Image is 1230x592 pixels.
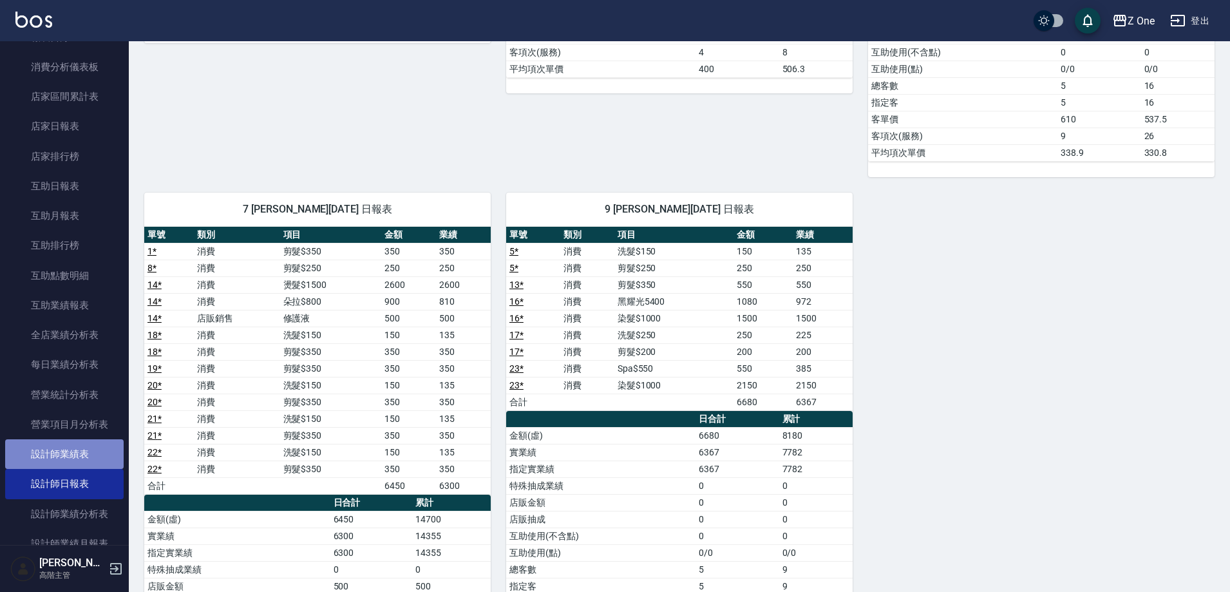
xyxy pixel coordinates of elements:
[436,394,491,410] td: 350
[280,310,382,327] td: 修護液
[733,227,793,243] th: 金額
[733,343,793,360] td: 200
[614,227,733,243] th: 項目
[5,291,124,320] a: 互助業績報表
[280,444,382,461] td: 洗髮$150
[506,227,560,243] th: 單號
[1141,128,1215,144] td: 26
[560,343,614,360] td: 消費
[560,293,614,310] td: 消費
[1057,44,1141,61] td: 0
[560,243,614,260] td: 消費
[1141,111,1215,128] td: 537.5
[5,529,124,559] a: 設計師業績月報表
[436,227,491,243] th: 業績
[614,377,733,394] td: 染髮$1000
[1057,61,1141,77] td: 0/0
[381,293,436,310] td: 900
[194,343,280,360] td: 消費
[614,260,733,276] td: 剪髮$250
[868,94,1057,111] td: 指定客
[695,528,779,544] td: 0
[695,511,779,528] td: 0
[5,410,124,439] a: 營業項目月分析表
[436,260,491,276] td: 250
[560,227,614,243] th: 類別
[614,276,733,293] td: 剪髮$350
[5,469,124,499] a: 設計師日報表
[868,144,1057,161] td: 平均項次單價
[733,394,793,410] td: 6680
[868,111,1057,128] td: 客單價
[779,477,853,494] td: 0
[5,52,124,82] a: 消費分析儀表板
[793,276,853,293] td: 550
[280,293,382,310] td: 朵拉$800
[779,494,853,511] td: 0
[868,61,1057,77] td: 互助使用(點)
[280,410,382,427] td: 洗髮$150
[614,310,733,327] td: 染髮$1000
[614,343,733,360] td: 剪髮$200
[194,427,280,444] td: 消費
[779,411,853,428] th: 累計
[506,444,695,461] td: 實業績
[330,561,412,578] td: 0
[194,327,280,343] td: 消費
[506,511,695,528] td: 店販抽成
[144,561,330,578] td: 特殊抽成業績
[436,276,491,293] td: 2600
[144,528,330,544] td: 實業績
[144,477,194,494] td: 合計
[5,320,124,350] a: 全店業績分析表
[381,276,436,293] td: 2600
[793,310,853,327] td: 1500
[436,427,491,444] td: 350
[194,227,280,243] th: 類別
[381,377,436,394] td: 150
[5,439,124,469] a: 設計師業績表
[506,544,695,561] td: 互助使用(點)
[560,377,614,394] td: 消費
[5,111,124,141] a: 店家日報表
[1141,61,1215,77] td: 0/0
[560,260,614,276] td: 消費
[733,293,793,310] td: 1080
[39,569,105,581] p: 高階主管
[280,260,382,276] td: 剪髮$250
[779,44,853,61] td: 8
[733,276,793,293] td: 550
[695,427,779,444] td: 6680
[330,495,412,511] th: 日合計
[381,310,436,327] td: 500
[381,477,436,494] td: 6450
[436,310,491,327] td: 500
[1141,144,1215,161] td: 330.8
[436,327,491,343] td: 135
[695,444,779,461] td: 6367
[868,128,1057,144] td: 客項次(服務)
[381,227,436,243] th: 金額
[793,377,853,394] td: 2150
[436,477,491,494] td: 6300
[560,360,614,377] td: 消費
[436,243,491,260] td: 350
[280,377,382,394] td: 洗髮$150
[779,61,853,77] td: 506.3
[194,243,280,260] td: 消費
[436,377,491,394] td: 135
[194,461,280,477] td: 消費
[280,276,382,293] td: 燙髮$1500
[436,360,491,377] td: 350
[330,544,412,561] td: 6300
[506,44,695,61] td: 客項次(服務)
[5,231,124,260] a: 互助排行榜
[793,260,853,276] td: 250
[1107,8,1160,34] button: Z One
[695,544,779,561] td: 0/0
[695,561,779,578] td: 5
[560,310,614,327] td: 消費
[560,327,614,343] td: 消費
[412,561,491,578] td: 0
[695,411,779,428] th: 日合計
